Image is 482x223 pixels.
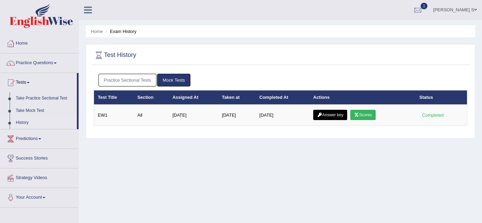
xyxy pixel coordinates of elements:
[218,105,256,126] td: [DATE]
[134,90,169,105] th: Section
[0,73,77,90] a: Tests
[309,90,416,105] th: Actions
[350,110,376,120] a: Scores
[0,54,79,71] a: Practice Questions
[94,50,136,60] h2: Test History
[0,129,79,146] a: Predictions
[420,111,446,119] div: Completed
[0,188,79,205] a: Your Account
[13,105,77,117] a: Take Mock Test
[94,90,134,105] th: Test Title
[218,90,256,105] th: Taken at
[157,74,190,86] a: Mock Tests
[256,105,309,126] td: [DATE]
[13,117,77,129] a: History
[0,34,79,51] a: Home
[169,105,218,126] td: [DATE]
[134,105,169,126] td: All
[0,149,79,166] a: Success Stories
[104,28,137,35] li: Exam History
[416,90,467,105] th: Status
[98,74,157,86] a: Practice Sectional Tests
[0,168,79,186] a: Strategy Videos
[94,105,134,126] td: EW1
[91,29,103,34] a: Home
[313,110,347,120] a: Answer key
[256,90,309,105] th: Completed At
[169,90,218,105] th: Assigned At
[421,3,427,9] span: 1
[13,92,77,105] a: Take Practice Sectional Test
